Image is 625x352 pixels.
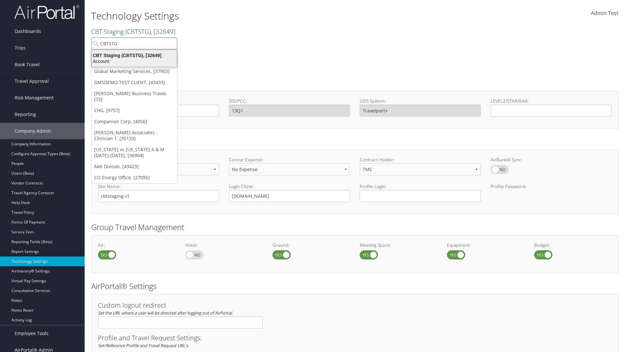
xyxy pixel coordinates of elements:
h2: Group Travel Management [91,222,618,233]
h3: Profile and Travel Request Settings: [98,335,612,341]
label: Concur Expense: [229,156,350,163]
span: Book Travel [15,56,40,73]
label: Profile Login: [360,183,481,202]
span: Risk Management [15,90,54,106]
a: Admin Test [591,3,618,23]
label: Air: [98,242,175,248]
h2: AirPortal® Settings [91,281,618,292]
span: ( CBTSTG ) [125,27,151,36]
label: Ground: [272,242,350,248]
h2: GDS [91,78,614,89]
label: Login Clone: [229,183,350,190]
a: AMI Divison, [43423] [91,161,177,172]
a: [US_STATE] vs [US_STATE] A & M [DATE]-[DATE], [36904] [91,144,177,161]
label: Budget: [534,242,612,248]
a: Global Marketing Services, [37903] [91,66,177,77]
a: [PERSON_NAME] Associates - Clinician 1, [35133] [91,127,177,144]
div: CBT Staging (CBTSTG), [32649] [88,52,181,58]
span: Reporting [15,106,36,123]
label: Meeting Space: [360,242,437,248]
h2: Online Booking Tool [91,136,618,147]
label: Contract Holder: [360,156,481,163]
span: Dashboards [15,23,41,39]
span: Employee Tools [15,325,49,342]
label: Site Name: [98,183,219,190]
label: LEVEL2/STAR/BAR: [491,98,612,104]
div: Account [88,58,181,64]
a: Companion Corp, [4056] [91,116,177,127]
a: CHG, [9757] [91,105,177,116]
label: SID/PCC: [229,98,350,104]
a: CBT Staging [91,27,175,36]
a: [PERSON_NAME] Business Travel, [72] [91,88,177,105]
label: Profile Password: [491,183,612,202]
span: Admin Test [591,9,618,17]
span: , [ 32649 ] [151,27,175,36]
h1: Technology Settings [91,9,443,23]
input: Search Accounts [91,37,177,50]
a: GMSDEMO TEST CLIENT, [43433] [91,77,177,88]
label: GDS System: [360,98,481,104]
span: Travel Approval [15,73,49,89]
img: airportal-logo.png [14,4,79,20]
em: Set/Reference Profile and Travel Request URL's [98,343,188,348]
label: Equipment: [447,242,524,248]
em: Set the URL where a user will be directed after logging out of AirPortal. [98,310,233,316]
label: Hotel: [185,242,263,248]
a: CO Energy Office, [27095] [91,172,177,183]
span: Trips [15,40,26,56]
label: AirBank® Sync: [491,156,612,163]
span: Company Admin [15,123,51,139]
input: Profile Login: [360,190,481,202]
h3: Custom logout redirect [98,302,263,309]
label: AirBank® Sync [491,165,509,174]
